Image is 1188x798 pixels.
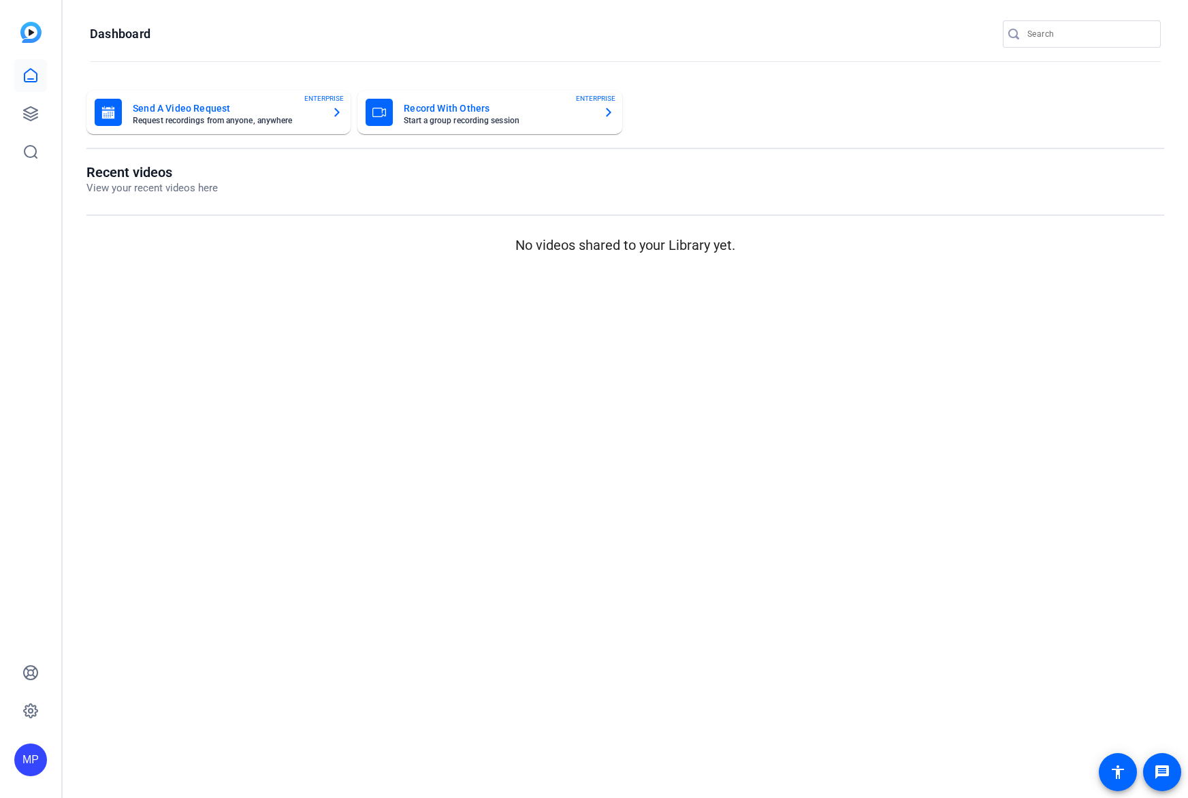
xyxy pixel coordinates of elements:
div: MP [14,744,47,776]
button: Send A Video RequestRequest recordings from anyone, anywhereENTERPRISE [86,91,351,134]
mat-card-title: Send A Video Request [133,100,321,116]
img: blue-gradient.svg [20,22,42,43]
mat-icon: message [1154,764,1170,780]
mat-card-subtitle: Start a group recording session [404,116,592,125]
mat-card-subtitle: Request recordings from anyone, anywhere [133,116,321,125]
span: ENTERPRISE [304,93,344,103]
input: Search [1027,26,1150,42]
h1: Dashboard [90,26,150,42]
button: Record With OthersStart a group recording sessionENTERPRISE [357,91,622,134]
p: View your recent videos here [86,180,218,196]
span: ENTERPRISE [576,93,615,103]
mat-card-title: Record With Others [404,100,592,116]
mat-icon: accessibility [1110,764,1126,780]
h1: Recent videos [86,164,218,180]
p: No videos shared to your Library yet. [86,235,1164,255]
